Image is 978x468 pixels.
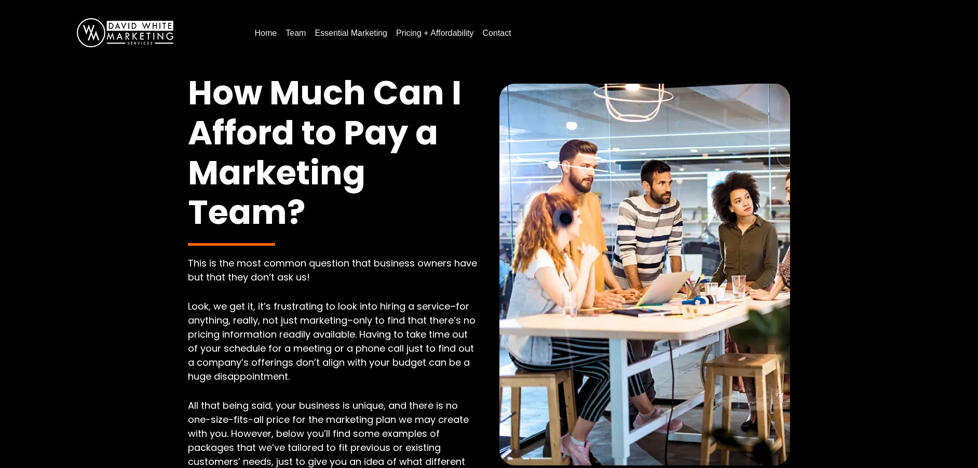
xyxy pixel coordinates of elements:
[499,84,790,465] img: How Much Can I Afford to Pay a Marketing Team
[281,25,310,42] a: Team
[188,70,461,235] span: How Much Can I Afford to Pay a Marketing Team?
[251,24,957,42] nav: Menu
[479,25,515,42] a: Contact
[392,25,478,42] a: Pricing + Affordability
[77,18,173,47] img: DavidWhite-Marketing-Logo
[188,256,479,284] p: This is the most common question that business owners have but that they don’t ask us!
[310,25,391,42] a: Essential Marketing
[251,25,281,42] a: Home
[77,28,173,36] a: DavidWhite-Marketing-Logo
[188,299,479,383] p: Look, we get it, it’s frustrating to look into hiring a service–for anything, really, not just ma...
